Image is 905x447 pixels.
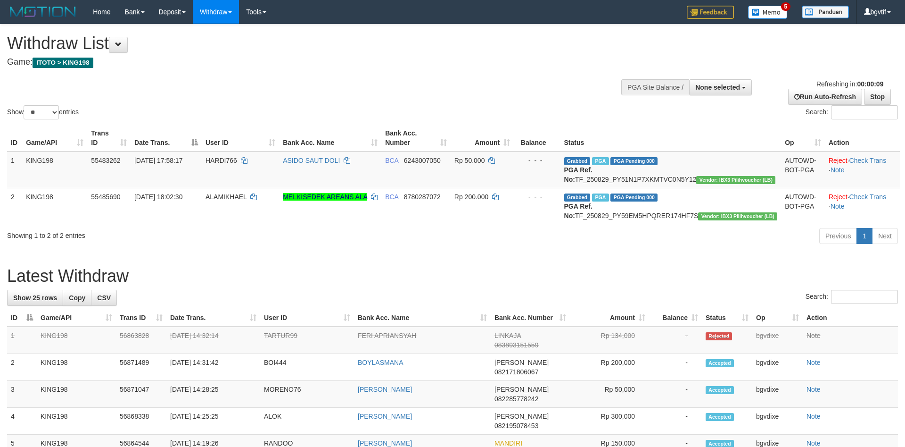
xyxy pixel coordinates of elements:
[494,413,549,420] span: [PERSON_NAME]
[806,290,898,304] label: Search:
[781,125,825,152] th: Op: activate to sort column ascending
[560,125,782,152] th: Status
[781,152,825,188] td: AUTOWD-BOT-PGA
[564,157,591,165] span: Grabbed
[7,327,37,354] td: 1
[570,408,649,435] td: Rp 300,000
[385,193,398,201] span: BCA
[592,157,609,165] span: Marked by bgvdixe
[752,408,803,435] td: bgvdixe
[87,125,131,152] th: Trans ID: activate to sort column ascending
[806,439,821,447] a: Note
[564,166,592,183] b: PGA Ref. No:
[649,309,702,327] th: Balance: activate to sort column ascending
[116,408,166,435] td: 56868338
[806,386,821,393] a: Note
[354,309,491,327] th: Bank Acc. Name: activate to sort column ascending
[97,294,111,302] span: CSV
[831,290,898,304] input: Search:
[706,332,732,340] span: Rejected
[788,89,862,105] a: Run Auto-Refresh
[7,381,37,408] td: 3
[279,125,381,152] th: Bank Acc. Name: activate to sort column ascending
[358,359,403,366] a: BOYLASMANA
[494,332,521,339] span: LINKAJA
[37,354,116,381] td: KING198
[166,354,260,381] td: [DATE] 14:31:42
[514,125,560,152] th: Balance
[494,341,538,349] span: Copy 083893151559 to clipboard
[825,152,900,188] td: · ·
[570,309,649,327] th: Amount: activate to sort column ascending
[404,157,441,164] span: Copy 6243007050 to clipboard
[706,359,734,367] span: Accepted
[829,193,847,201] a: Reject
[831,105,898,119] input: Search:
[33,58,93,68] span: ITOTO > KING198
[849,193,887,201] a: Check Trans
[560,188,782,224] td: TF_250829_PY59EM5HPQRER174HF7S
[22,188,87,224] td: KING198
[385,157,398,164] span: BCA
[131,125,202,152] th: Date Trans.: activate to sort column descending
[752,381,803,408] td: bgvdixe
[7,152,22,188] td: 1
[37,327,116,354] td: KING198
[872,228,898,244] a: Next
[7,34,594,53] h1: Withdraw List
[649,381,702,408] td: -
[260,354,354,381] td: BOI444
[7,290,63,306] a: Show 25 rows
[570,381,649,408] td: Rp 50,000
[494,395,538,403] span: Copy 082285778242 to clipboard
[63,290,91,306] a: Copy
[166,327,260,354] td: [DATE] 14:32:14
[37,309,116,327] th: Game/API: activate to sort column ascending
[570,354,649,381] td: Rp 200,000
[752,327,803,354] td: bgvdixe
[358,332,416,339] a: FERI APRIANSYAH
[381,125,451,152] th: Bank Acc. Number: activate to sort column ascending
[610,157,658,165] span: PGA Pending
[752,354,803,381] td: bgvdixe
[7,408,37,435] td: 4
[116,309,166,327] th: Trans ID: activate to sort column ascending
[831,166,845,174] a: Note
[7,354,37,381] td: 2
[116,327,166,354] td: 56863828
[7,125,22,152] th: ID
[404,193,441,201] span: Copy 8780287072 to clipboard
[864,89,891,105] a: Stop
[649,408,702,435] td: -
[564,194,591,202] span: Grabbed
[806,359,821,366] a: Note
[748,6,788,19] img: Button%20Memo.svg
[702,309,752,327] th: Status: activate to sort column ascending
[7,58,594,67] h4: Game:
[116,354,166,381] td: 56871489
[610,194,658,202] span: PGA Pending
[649,327,702,354] td: -
[206,157,237,164] span: HARDI766
[91,157,120,164] span: 55483262
[7,267,898,286] h1: Latest Withdraw
[802,6,849,18] img: panduan.png
[13,294,57,302] span: Show 25 rows
[358,386,412,393] a: [PERSON_NAME]
[518,156,556,165] div: - - -
[816,80,883,88] span: Refreshing in:
[752,309,803,327] th: Op: activate to sort column ascending
[202,125,279,152] th: User ID: activate to sort column ascending
[803,309,898,327] th: Action
[831,202,845,210] a: Note
[781,2,791,11] span: 5
[806,413,821,420] a: Note
[825,125,900,152] th: Action
[570,327,649,354] td: Rp 134,000
[451,125,514,152] th: Amount: activate to sort column ascending
[91,290,117,306] a: CSV
[518,192,556,202] div: - - -
[696,176,775,184] span: Vendor URL: https://dashboard.q2checkout.com/secure
[358,439,412,447] a: [PERSON_NAME]
[37,408,116,435] td: KING198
